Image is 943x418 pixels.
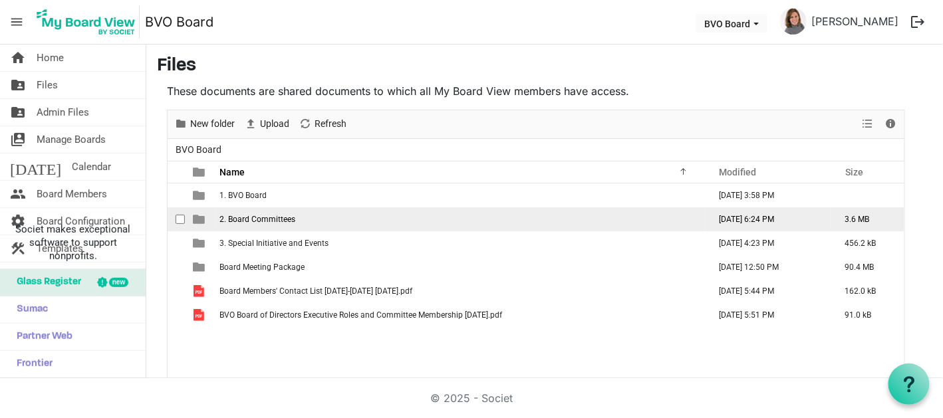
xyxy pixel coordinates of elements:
[780,8,807,35] img: MnC5V0f8bXlevx3ztyDwGpUB7uCjngHDRxSkcSC0fSnSlpV2VjP-Il6Yf9OZy13_Vasq3byDuyXCHgM4Kz_e5g_thumb.png
[831,255,904,279] td: 90.4 MB is template cell column header Size
[173,142,224,158] span: BVO Board
[168,303,185,327] td: checkbox
[10,154,61,180] span: [DATE]
[37,181,107,207] span: Board Members
[4,9,29,35] span: menu
[313,116,348,132] span: Refresh
[219,286,412,296] span: Board Members' Contact List [DATE]-[DATE] [DATE].pdf
[219,191,267,200] span: 1. BVO Board
[185,303,215,327] td: is template cell column header type
[430,391,513,405] a: © 2025 - Societ
[705,231,831,255] td: October 29, 2024 4:23 PM column header Modified
[37,208,125,235] span: Board Configuration
[219,239,329,248] span: 3. Special Initiative and Events
[167,83,905,99] p: These documents are shared documents to which all My Board View members have access.
[185,231,215,255] td: is template cell column header type
[37,45,64,71] span: Home
[904,8,932,36] button: logout
[882,116,900,132] button: Details
[10,324,72,350] span: Partner Web
[705,303,831,327] td: June 02, 2025 5:51 PM column header Modified
[185,279,215,303] td: is template cell column header type
[215,255,705,279] td: Board Meeting Package is template cell column header Name
[219,310,502,320] span: BVO Board of Directors Executive Roles and Committee Membership [DATE].pdf
[170,110,239,138] div: New folder
[705,183,831,207] td: October 29, 2024 3:58 PM column header Modified
[215,183,705,207] td: 1. BVO Board is template cell column header Name
[10,208,26,235] span: settings
[880,110,902,138] div: Details
[185,183,215,207] td: is template cell column header type
[294,110,351,138] div: Refresh
[168,255,185,279] td: checkbox
[10,72,26,98] span: folder_shared
[259,116,291,132] span: Upload
[172,116,237,132] button: New folder
[705,255,831,279] td: August 28, 2025 12:50 PM column header Modified
[215,303,705,327] td: BVO Board of Directors Executive Roles and Committee Membership May 2025.pdf is template cell col...
[10,99,26,126] span: folder_shared
[168,207,185,231] td: checkbox
[296,116,348,132] button: Refresh
[219,167,245,177] span: Name
[10,269,81,296] span: Glass Register
[239,110,294,138] div: Upload
[157,55,932,78] h3: Files
[10,126,26,153] span: switch_account
[189,116,236,132] span: New folder
[33,5,140,39] img: My Board View Logo
[33,5,145,39] a: My Board View Logo
[10,296,48,323] span: Sumac
[219,262,305,272] span: Board Meeting Package
[705,207,831,231] td: June 19, 2025 6:24 PM column header Modified
[215,279,705,303] td: Board Members' Contact List 2025-2028 May 2025.pdf is template cell column header Name
[168,231,185,255] td: checkbox
[845,167,863,177] span: Size
[807,8,904,35] a: [PERSON_NAME]
[219,215,295,224] span: 2. Board Committees
[705,279,831,303] td: June 02, 2025 5:44 PM column header Modified
[859,116,875,132] button: View dropdownbutton
[831,303,904,327] td: 91.0 kB is template cell column header Size
[831,279,904,303] td: 162.0 kB is template cell column header Size
[37,72,58,98] span: Files
[168,279,185,303] td: checkbox
[831,183,904,207] td: is template cell column header Size
[241,116,291,132] button: Upload
[185,207,215,231] td: is template cell column header type
[37,126,106,153] span: Manage Boards
[185,255,215,279] td: is template cell column header type
[10,351,53,377] span: Frontier
[719,167,756,177] span: Modified
[831,231,904,255] td: 456.2 kB is template cell column header Size
[72,154,111,180] span: Calendar
[10,45,26,71] span: home
[215,231,705,255] td: 3. Special Initiative and Events is template cell column header Name
[37,99,89,126] span: Admin Files
[6,223,140,262] span: Societ makes exceptional software to support nonprofits.
[696,14,767,33] button: BVO Board dropdownbutton
[831,207,904,231] td: 3.6 MB is template cell column header Size
[168,183,185,207] td: checkbox
[857,110,880,138] div: View
[145,9,213,35] a: BVO Board
[10,181,26,207] span: people
[109,278,128,287] div: new
[215,207,705,231] td: 2. Board Committees is template cell column header Name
